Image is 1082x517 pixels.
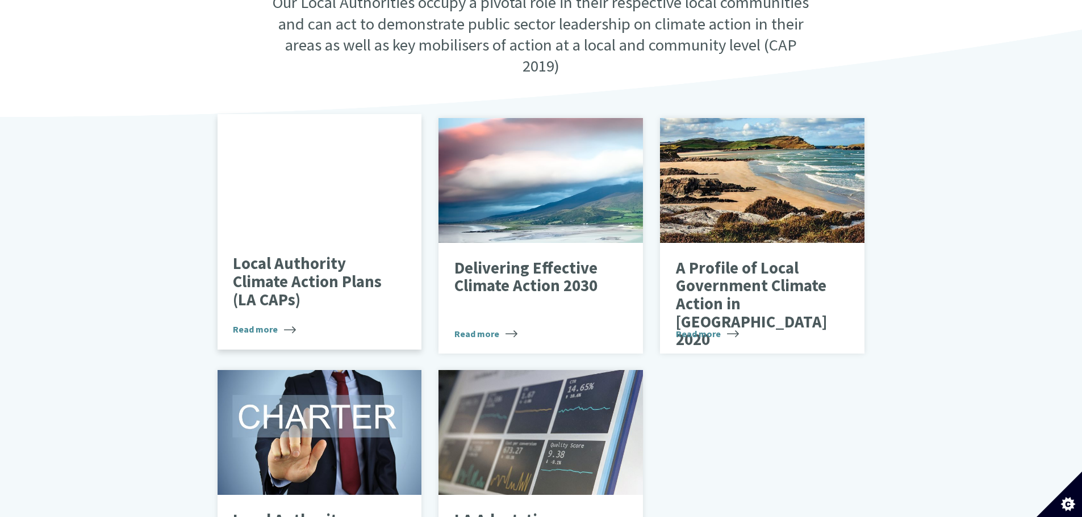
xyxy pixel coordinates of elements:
a: A Profile of Local Government Climate Action in [GEOGRAPHIC_DATA] 2020 Read more [660,118,864,354]
span: Read more [676,326,739,340]
p: A Profile of Local Government Climate Action in [GEOGRAPHIC_DATA] 2020 [676,259,832,348]
span: Read more [233,322,296,336]
button: Set cookie preferences [1037,472,1082,517]
a: Delivering Effective Climate Action 2030 Read more [438,118,643,354]
a: Local Authority Climate Action Plans (LA CAPs) Read more [218,114,422,350]
p: Local Authority Climate Action Plans (LA CAPs) [233,255,389,309]
p: Delivering Effective Climate Action 2030 [454,259,611,295]
span: Read more [454,326,517,340]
